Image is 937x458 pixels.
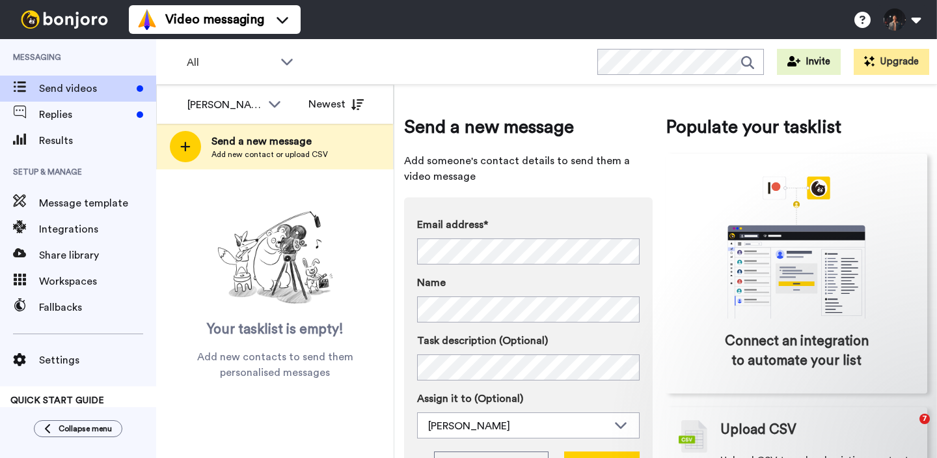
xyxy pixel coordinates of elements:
[404,153,653,184] span: Add someone's contact details to send them a video message
[39,352,156,368] span: Settings
[777,49,841,75] button: Invite
[893,414,924,445] iframe: Intercom live chat
[165,10,264,29] span: Video messaging
[211,134,328,149] span: Send a new message
[39,133,156,149] span: Results
[187,97,262,113] div: [PERSON_NAME]
[176,349,374,380] span: Add new contacts to send them personalised messages
[39,300,156,315] span: Fallbacks
[207,320,344,339] span: Your tasklist is empty!
[210,206,340,310] img: ready-set-action.png
[137,9,157,30] img: vm-color.svg
[211,149,328,160] span: Add new contact or upload CSV
[39,81,131,96] span: Send videos
[34,420,122,437] button: Collapse menu
[854,49,929,75] button: Upgrade
[417,391,640,407] label: Assign it to (Optional)
[39,248,156,263] span: Share library
[428,418,608,434] div: [PERSON_NAME]
[679,420,707,453] img: csv-grey.png
[39,195,156,211] span: Message template
[417,217,640,233] label: Email address*
[699,177,894,319] div: animation
[187,55,274,70] span: All
[417,275,446,291] span: Name
[417,333,640,349] label: Task description (Optional)
[16,10,113,29] img: bj-logo-header-white.svg
[39,274,156,289] span: Workspaces
[666,114,927,140] span: Populate your tasklist
[10,396,104,405] span: QUICK START GUIDE
[720,420,796,440] span: Upload CSV
[39,107,131,122] span: Replies
[404,114,653,140] span: Send a new message
[39,222,156,237] span: Integrations
[919,414,930,424] span: 7
[299,91,373,117] button: Newest
[59,423,112,434] span: Collapse menu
